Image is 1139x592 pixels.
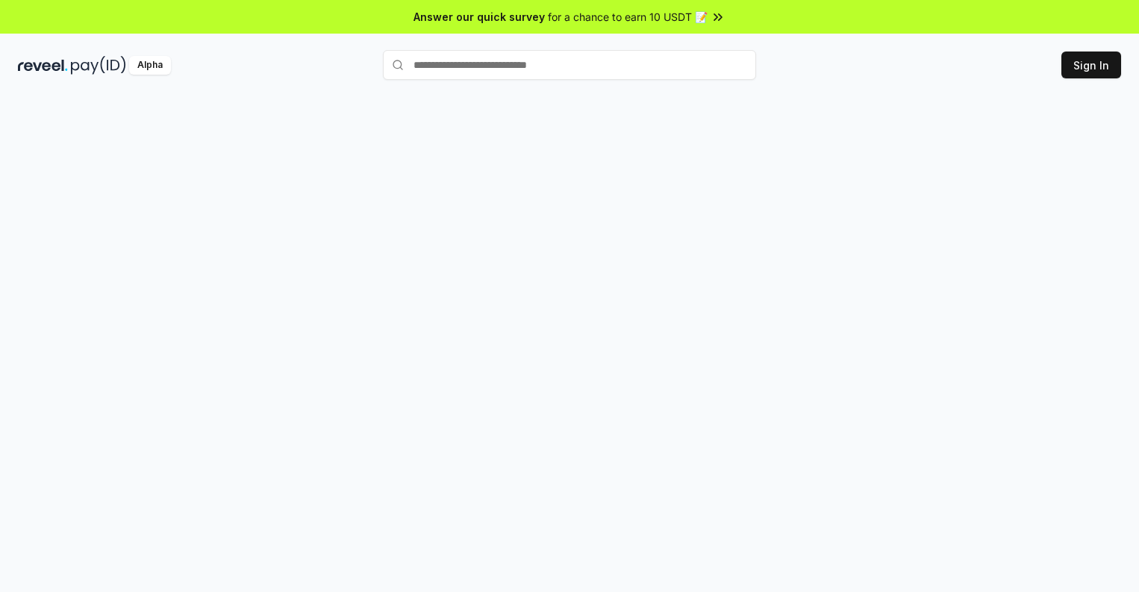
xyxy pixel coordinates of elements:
[129,56,171,75] div: Alpha
[1061,52,1121,78] button: Sign In
[18,56,68,75] img: reveel_dark
[71,56,126,75] img: pay_id
[414,9,545,25] span: Answer our quick survey
[548,9,708,25] span: for a chance to earn 10 USDT 📝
